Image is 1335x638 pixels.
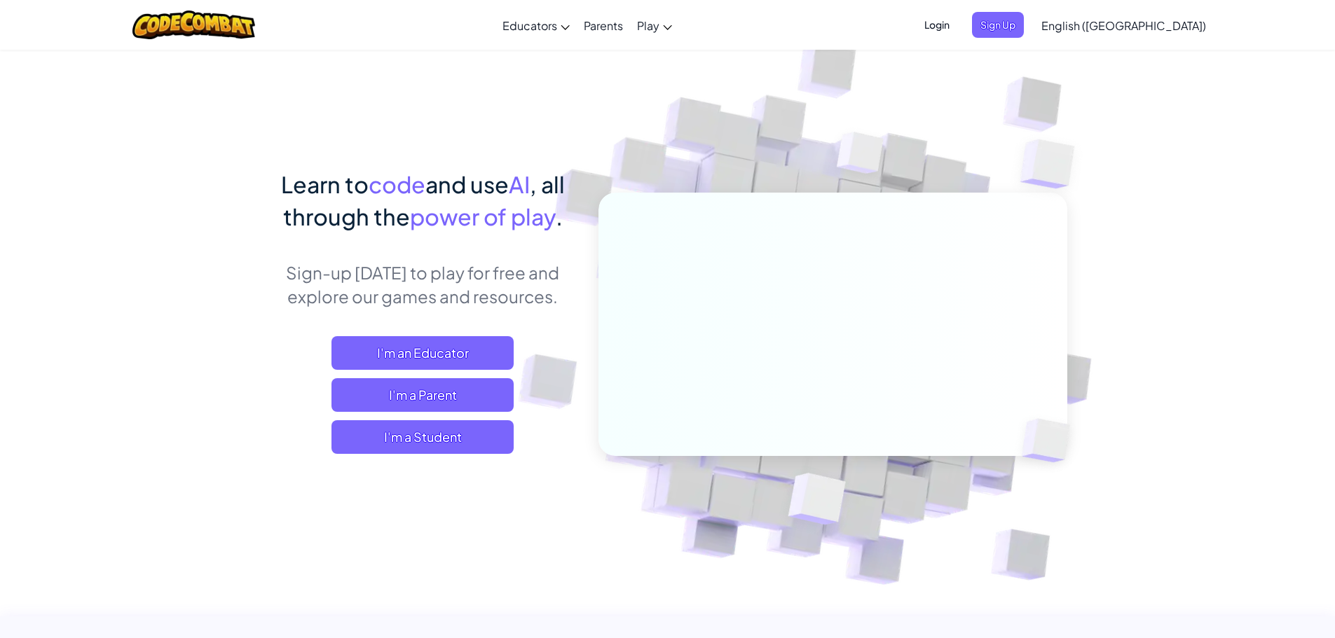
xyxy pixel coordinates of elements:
[916,12,958,38] button: Login
[577,6,630,44] a: Parents
[1034,6,1213,44] a: English ([GEOGRAPHIC_DATA])
[331,336,514,370] a: I'm an Educator
[331,378,514,412] a: I'm a Parent
[268,261,577,308] p: Sign-up [DATE] to play for free and explore our games and resources.
[281,170,369,198] span: Learn to
[1041,18,1206,33] span: English ([GEOGRAPHIC_DATA])
[556,202,563,230] span: .
[992,105,1114,223] img: Overlap cubes
[998,389,1103,492] img: Overlap cubes
[810,104,911,209] img: Overlap cubes
[502,18,557,33] span: Educators
[425,170,509,198] span: and use
[509,170,530,198] span: AI
[331,420,514,454] button: I'm a Student
[753,443,879,560] img: Overlap cubes
[637,18,659,33] span: Play
[410,202,556,230] span: power of play
[132,11,255,39] img: CodeCombat logo
[495,6,577,44] a: Educators
[630,6,679,44] a: Play
[972,12,1024,38] button: Sign Up
[369,170,425,198] span: code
